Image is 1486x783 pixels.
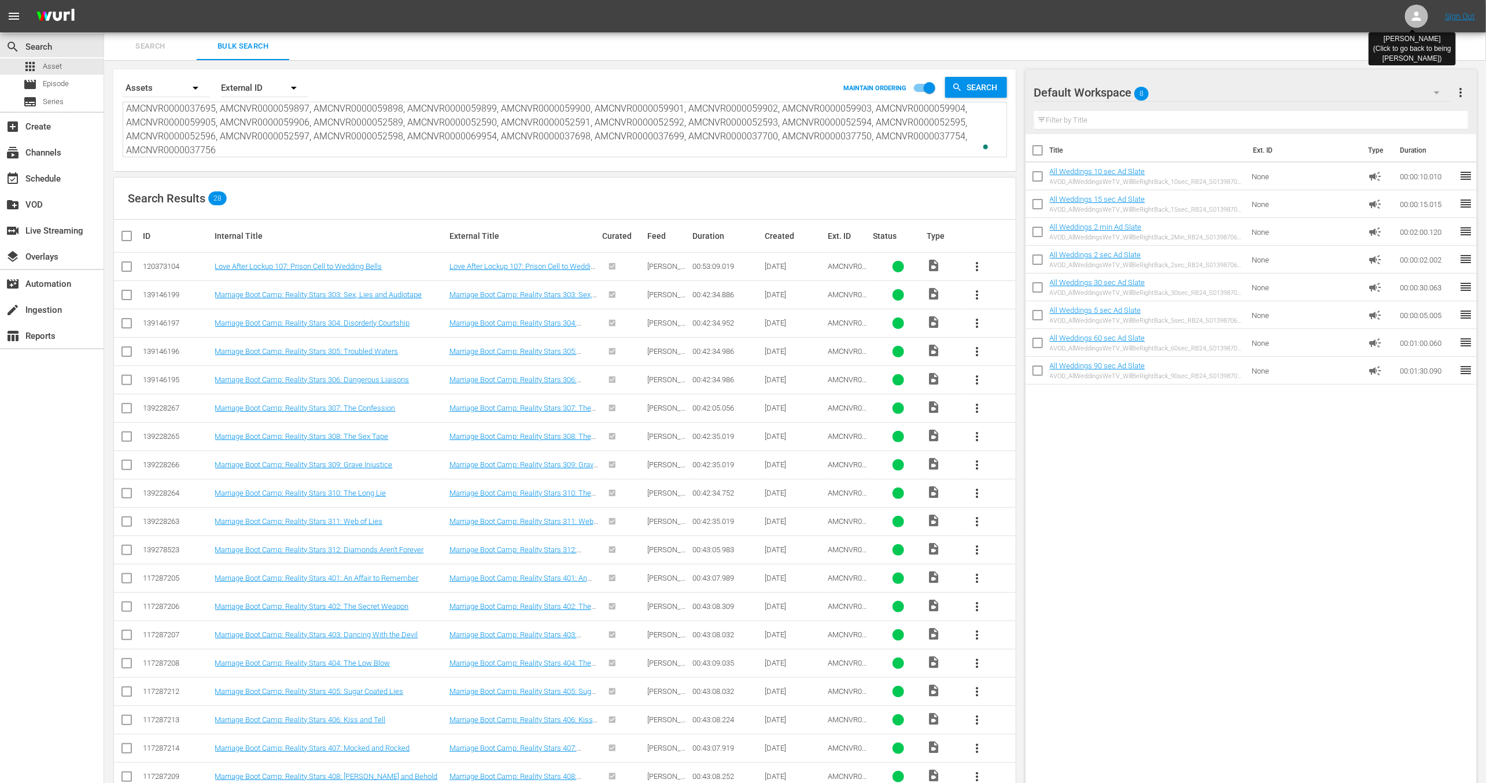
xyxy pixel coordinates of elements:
[765,659,824,667] div: [DATE]
[221,72,308,104] div: External ID
[215,772,438,781] a: Marriage Boot Camp: Reality Stars 408: [PERSON_NAME] and Behold
[1369,169,1382,183] span: Ad
[449,715,598,733] a: Marriage Boot Camp: Reality Stars 406: Kiss and Tell
[692,231,761,241] div: Duration
[1369,308,1382,322] span: Ad
[215,659,390,667] a: Marriage Boot Camp: Reality Stars 404: The Low Blow
[828,602,866,619] span: AMCNVR0000052590
[1393,134,1463,167] th: Duration
[143,375,212,384] div: 139146195
[215,319,410,327] a: Marriage Boot Camp: Reality Stars 304: Disorderly Courtship
[828,262,866,279] span: AMCNVR0000037695
[215,375,410,384] a: Marriage Boot Camp: Reality Stars 306: Dangerous Liaisons
[208,194,227,202] span: 28
[23,95,37,109] span: Series
[143,715,212,724] div: 117287213
[927,457,941,471] span: Video
[963,338,991,365] button: more_vert
[927,429,941,442] span: Video
[449,231,599,241] div: External Title
[692,772,761,781] div: 00:43:08.252
[927,400,941,414] span: Video
[765,347,824,356] div: [DATE]
[143,290,212,299] div: 139146199
[927,655,941,669] span: Video
[692,687,761,696] div: 00:43:08.032
[828,545,866,563] span: AMCNVR0000059906
[692,404,761,412] div: 00:42:05.056
[215,231,446,241] div: Internal Title
[1050,206,1243,213] div: AVOD_AllWeddingsWeTV_WillBeRightBack_15sec_RB24_S01398706005
[449,687,598,704] a: Marriage Boot Camp: Reality Stars 405: Sugar Coated Lies
[970,600,984,614] span: more_vert
[765,715,824,724] div: [DATE]
[449,319,581,336] a: Marriage Boot Camp: Reality Stars 304: Disorderly Courtship
[215,630,418,639] a: Marriage Boot Camp: Reality Stars 403: Dancing With the Devil
[6,198,20,212] span: VOD
[970,543,984,557] span: more_vert
[143,744,212,752] div: 117287214
[1050,234,1243,241] div: AVOD_AllWeddingsWeTV_WillBeRightBack_2Min_RB24_S01398706001
[449,290,597,308] a: Marriage Boot Camp: Reality Stars 303: Sex, Lies and Audiotape
[828,517,866,534] span: AMCNVR0000059905
[963,536,991,564] button: more_vert
[1459,224,1473,238] span: reorder
[6,40,20,54] span: Search
[692,290,761,299] div: 00:42:34.886
[828,630,866,648] span: AMCNVR0000052591
[1248,329,1364,357] td: None
[963,309,991,337] button: more_vert
[648,517,687,534] span: [PERSON_NAME] Feed
[215,545,424,554] a: Marriage Boot Camp: Reality Stars 312: Diamonds Aren't Forever
[449,375,581,393] a: Marriage Boot Camp: Reality Stars 306: Dangerous Liaisons
[1396,357,1459,385] td: 00:01:30.090
[927,258,941,272] span: Video
[143,574,212,582] div: 117287205
[873,231,924,241] div: Status
[1248,357,1364,385] td: None
[828,460,866,478] span: AMCNVR0000059903
[1459,280,1473,294] span: reorder
[927,485,941,499] span: Video
[6,146,20,160] span: Channels
[1459,197,1473,210] span: reorder
[927,570,941,584] span: Video
[215,262,382,271] a: Love After Lockup 107: Prison Cell to Wedding Bells
[6,329,20,343] span: Reports
[1050,178,1243,186] div: AVOD_AllWeddingsWeTV_WillBeRightBack_10sec_RB24_S01398706006
[765,630,824,639] div: [DATE]
[1369,197,1382,211] span: Ad
[963,479,991,507] button: more_vert
[692,630,761,639] div: 00:43:08.032
[828,659,866,676] span: AMCNVR0000052592
[1459,335,1473,349] span: reorder
[963,394,991,422] button: more_vert
[123,72,209,104] div: Assets
[1459,252,1473,266] span: reorder
[692,574,761,582] div: 00:43:07.989
[927,712,941,726] span: Video
[765,432,824,441] div: [DATE]
[692,517,761,526] div: 00:42:35.019
[648,659,687,676] span: [PERSON_NAME] Feed
[765,489,824,497] div: [DATE]
[692,602,761,611] div: 00:43:08.309
[927,627,941,641] span: Video
[970,458,984,472] span: more_vert
[927,344,941,357] span: Video
[1050,195,1145,204] a: All Weddings 15 sec Ad Slate
[1034,76,1451,109] div: Default Workspace
[449,262,599,279] a: Love After Lockup 107: Prison Cell to Wedding Bells
[143,772,212,781] div: 117287209
[970,571,984,585] span: more_vert
[7,9,21,23] span: menu
[449,489,596,506] a: Marriage Boot Camp: Reality Stars 310: The Long Lie
[143,460,212,469] div: 139228266
[1459,169,1473,183] span: reorder
[23,77,37,91] span: Episode
[1248,301,1364,329] td: None
[828,347,866,364] span: AMCNVR0000059899
[828,375,866,393] span: AMCNVR0000059900
[6,250,20,264] span: Overlays
[970,486,984,500] span: more_vert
